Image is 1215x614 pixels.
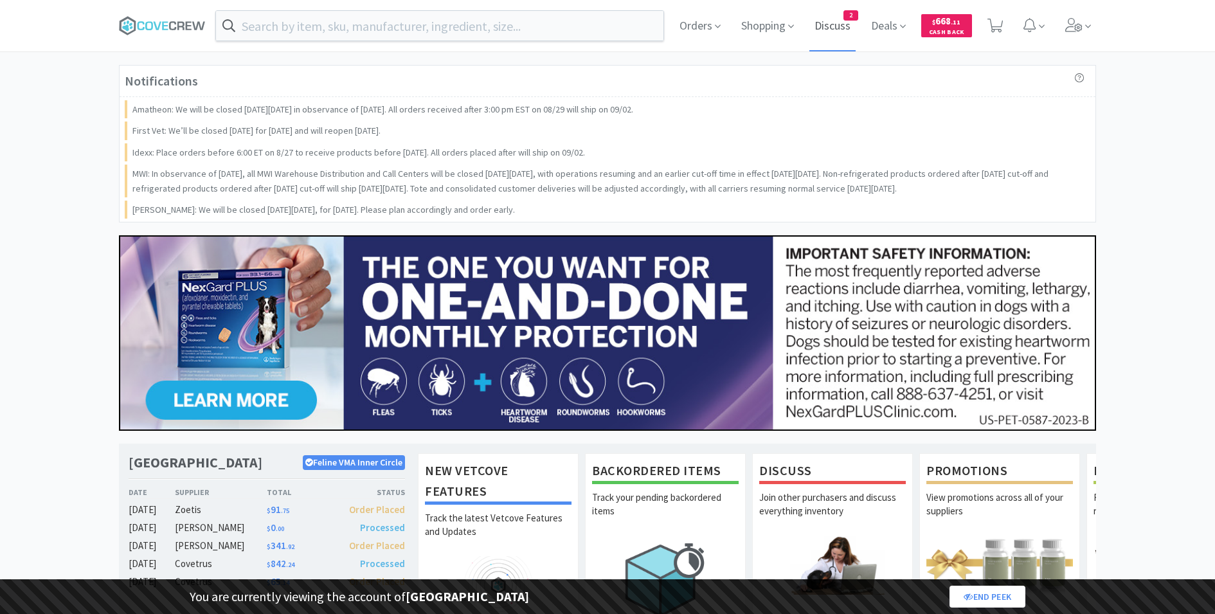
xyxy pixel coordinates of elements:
div: [DATE] [129,538,175,554]
div: [DATE] [129,556,175,572]
p: You are currently viewing the account of [190,586,529,607]
p: First Vet: We’ll be closed [DATE] for [DATE] and will reopen [DATE]. [132,123,381,138]
span: 0 [267,521,284,534]
span: $ [267,507,271,515]
p: Track your pending backordered items [592,491,739,536]
a: $668.11Cash Back [921,8,972,43]
a: [DATE]Covetrus$842.24Processed [129,556,405,572]
span: . 92 [286,543,294,551]
div: Date [129,486,175,498]
p: Join other purchasers and discuss everything inventory [759,491,906,536]
div: Zoetis [175,502,267,518]
div: Covetrus [175,574,267,590]
span: 341 [267,539,294,552]
p: Amatheon: We will be closed [DATE][DATE] in observance of [DATE]. All orders received after 3:00 ... [132,102,633,116]
a: Discuss2 [809,21,856,32]
p: MWI: In observance of [DATE], all MWI Warehouse Distribution and Call Centers will be closed [DAT... [132,167,1085,195]
div: [DATE] [129,520,175,536]
span: $ [267,525,271,533]
span: . 75 [281,507,289,515]
h1: Discuss [759,460,906,484]
div: [PERSON_NAME] [175,520,267,536]
p: View promotions across all of your suppliers [926,491,1073,536]
h1: Backordered Items [592,460,739,484]
p: Track the latest Vetcove Features and Updates [425,511,571,556]
span: . 11 [951,18,960,26]
div: Covetrus [175,556,267,572]
h1: New Vetcove Features [425,460,571,505]
div: [PERSON_NAME] [175,538,267,554]
img: 24562ba5414042f391a945fa418716b7_350.jpg [119,235,1096,431]
span: Cash Back [929,29,964,37]
div: [DATE] [129,574,175,590]
img: hero_discuss.png [759,536,906,594]
p: Idexx: Place orders before 6:00 ET on 8/27 to receive products before [DATE]. All orders placed a... [132,145,585,159]
a: [DATE][PERSON_NAME]$0.00Processed [129,520,405,536]
div: Supplier [175,486,267,498]
img: hero_promotions.png [926,536,1073,594]
a: [DATE]Covetrus$65.14Order Placed [129,574,405,590]
a: [DATE]Zoetis$91.75Order Placed [129,502,405,518]
span: 668 [932,15,960,27]
span: Processed [360,557,405,570]
strong: [GEOGRAPHIC_DATA] [406,588,529,604]
span: $ [267,543,271,551]
span: . 00 [276,525,284,533]
h3: Notifications [125,71,198,91]
span: Order Placed [349,539,405,552]
span: . 24 [286,561,294,569]
p: Feline VMA Inner Circle [303,455,405,469]
h1: Promotions [926,460,1073,484]
input: Search by item, sku, manufacturer, ingredient, size... [216,11,663,41]
span: Order Placed [349,503,405,516]
a: [DATE][PERSON_NAME]$341.92Order Placed [129,538,405,554]
a: End Peek [950,586,1025,608]
span: Order Placed [349,575,405,588]
span: Processed [360,521,405,534]
h1: [GEOGRAPHIC_DATA] [129,453,262,472]
p: [PERSON_NAME]: We will be closed [DATE][DATE], for [DATE]. Please plan accordingly and order early. [132,203,515,217]
div: [DATE] [129,502,175,518]
span: 842 [267,557,294,570]
span: 91 [267,503,289,516]
span: $ [932,18,935,26]
div: Status [336,486,405,498]
span: 65 [267,575,289,588]
span: 2 [844,11,858,20]
span: $ [267,561,271,569]
div: Total [267,486,336,498]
